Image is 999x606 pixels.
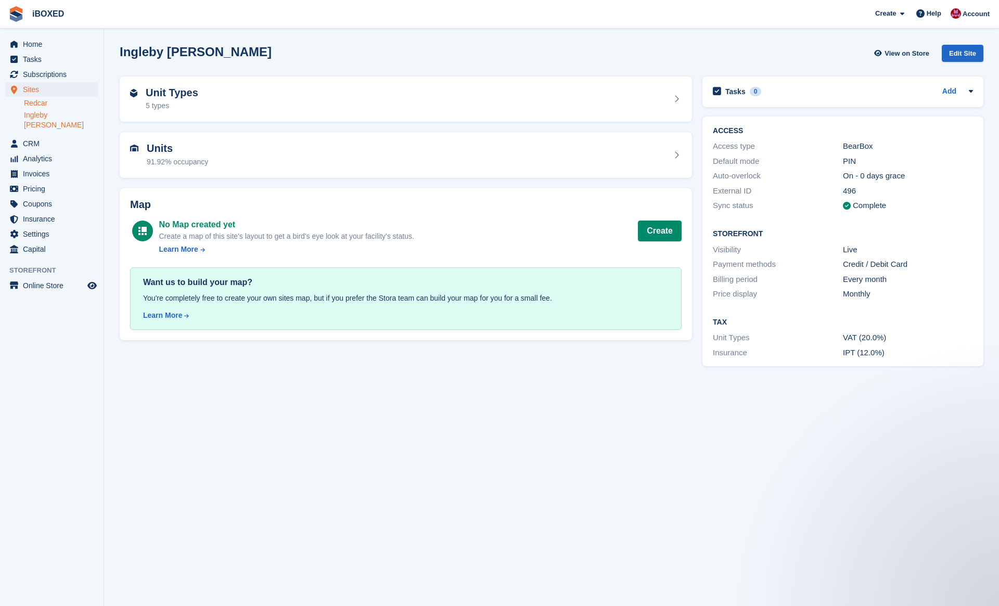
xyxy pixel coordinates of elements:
[713,156,843,167] div: Default mode
[5,197,98,211] a: menu
[23,67,85,82] span: Subscriptions
[843,185,973,197] div: 496
[23,197,85,211] span: Coupons
[159,231,414,242] div: Create a map of this site's layout to get a bird's eye look at your facility's status.
[873,45,933,62] a: View on Store
[143,276,669,289] div: Want us to build your map?
[28,5,68,22] a: iBOXED
[5,227,98,241] a: menu
[130,199,682,211] h2: Map
[23,52,85,67] span: Tasks
[843,170,973,182] div: On - 0 days grace
[130,89,137,97] img: unit-type-icn-2b2737a686de81e16bb02015468b77c625bbabd49415b5ef34ead5e3b44a266d.svg
[843,259,973,270] div: Credit / Debit Card
[23,37,85,51] span: Home
[23,166,85,181] span: Invoices
[963,9,990,19] span: Account
[843,140,973,152] div: BearBox
[5,182,98,196] a: menu
[138,227,147,235] img: map-icn-white-8b231986280072e83805622d3debb4903e2986e43859118e7b4002611c8ef794.svg
[713,259,843,270] div: Payment methods
[23,82,85,97] span: Sites
[146,87,198,99] h2: Unit Types
[713,244,843,256] div: Visibility
[5,212,98,226] a: menu
[159,244,414,255] a: Learn More
[713,170,843,182] div: Auto-overlock
[86,279,98,292] a: Preview store
[638,221,682,241] button: Create
[147,157,208,167] div: 91.92% occupancy
[120,132,692,178] a: Units 91.92% occupancy
[24,110,98,130] a: Ingleby [PERSON_NAME]
[885,48,929,59] span: View on Store
[5,37,98,51] a: menu
[143,310,669,321] a: Learn More
[130,145,138,152] img: unit-icn-7be61d7bf1b0ce9d3e12c5938cc71ed9869f7b940bace4675aadf7bd6d80202e.svg
[5,242,98,256] a: menu
[843,156,973,167] div: PIN
[24,98,98,108] a: Redcar
[713,230,973,238] h2: Storefront
[750,87,762,96] div: 0
[5,82,98,97] a: menu
[23,227,85,241] span: Settings
[951,8,961,19] img: Amanda Forder
[159,244,198,255] div: Learn More
[713,318,973,327] h2: Tax
[9,265,104,276] span: Storefront
[875,8,896,19] span: Create
[5,151,98,166] a: menu
[120,76,692,122] a: Unit Types 5 types
[159,218,414,231] div: No Map created yet
[843,274,973,286] div: Every month
[843,347,973,359] div: IPT (12.0%)
[23,182,85,196] span: Pricing
[23,278,85,293] span: Online Store
[8,6,24,22] img: stora-icon-8386f47178a22dfd0bd8f6a31ec36ba5ce8667c1dd55bd0f319d3a0aa187defe.svg
[143,293,669,304] div: You're completely free to create your own sites map, but if you prefer the Stora team can build y...
[942,45,983,66] a: Edit Site
[713,140,843,152] div: Access type
[5,278,98,293] a: menu
[23,242,85,256] span: Capital
[843,332,973,344] div: VAT (20.0%)
[120,45,272,59] h2: Ingleby [PERSON_NAME]
[927,8,941,19] span: Help
[713,274,843,286] div: Billing period
[843,244,973,256] div: Live
[23,151,85,166] span: Analytics
[942,86,956,98] a: Add
[143,310,182,321] div: Learn More
[5,67,98,82] a: menu
[713,288,843,300] div: Price display
[713,185,843,197] div: External ID
[725,87,746,96] h2: Tasks
[713,332,843,344] div: Unit Types
[23,136,85,151] span: CRM
[713,127,973,135] h2: ACCESS
[23,212,85,226] span: Insurance
[853,200,886,212] div: Complete
[5,166,98,181] a: menu
[5,52,98,67] a: menu
[146,100,198,111] div: 5 types
[5,136,98,151] a: menu
[713,200,843,212] div: Sync status
[942,45,983,62] div: Edit Site
[843,288,973,300] div: Monthly
[713,347,843,359] div: Insurance
[147,143,208,154] h2: Units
